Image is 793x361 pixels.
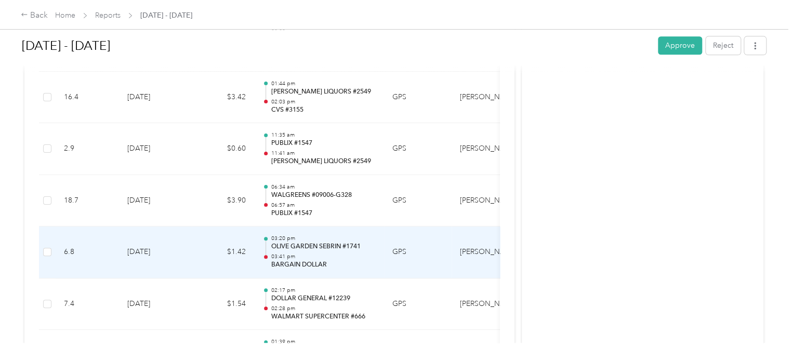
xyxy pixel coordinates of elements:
p: WALGREENS #09006-G328 [271,191,376,200]
td: 18.7 [56,175,119,227]
p: 11:35 am [271,131,376,139]
h1: Aug 1 - 31, 2025 [22,33,651,58]
td: 7.4 [56,278,119,330]
p: CVS #3155 [271,105,376,115]
td: [DATE] [119,123,192,175]
p: [PERSON_NAME] LIQUORS #2549 [271,87,376,97]
p: 03:41 pm [271,253,376,260]
p: BARGAIN DOLLAR [271,260,376,270]
td: GPS [384,226,452,278]
td: $3.90 [192,175,254,227]
iframe: Everlance-gr Chat Button Frame [735,303,793,361]
p: 02:03 pm [271,98,376,105]
p: OLIVE GARDEN SEBRIN #1741 [271,242,376,251]
td: Bernie Little Distributors [452,226,530,278]
p: WALMART SUPERCENTER #666 [271,312,376,322]
td: $1.42 [192,226,254,278]
td: $0.60 [192,123,254,175]
td: 2.9 [56,123,119,175]
td: Bernie Little Distributors [452,72,530,124]
p: 11:41 am [271,150,376,157]
td: Bernie Little Distributors [452,175,530,227]
td: GPS [384,175,452,227]
td: [DATE] [119,175,192,227]
p: 02:17 pm [271,287,376,294]
td: GPS [384,72,452,124]
p: 06:57 am [271,202,376,209]
p: PUBLIX #1547 [271,209,376,218]
td: Bernie Little Distributors [452,123,530,175]
p: 06:34 am [271,183,376,191]
td: $1.54 [192,278,254,330]
a: Reports [95,11,121,20]
td: 6.8 [56,226,119,278]
button: Reject [706,36,741,55]
td: $3.42 [192,72,254,124]
td: Bernie Little Distributors [452,278,530,330]
td: 16.4 [56,72,119,124]
td: GPS [384,123,452,175]
td: [DATE] [119,226,192,278]
p: [PERSON_NAME] LIQUORS #2549 [271,157,376,166]
span: [DATE] - [DATE] [140,10,192,21]
div: Back [21,9,48,22]
p: DOLLAR GENERAL #12239 [271,294,376,303]
td: [DATE] [119,278,192,330]
a: Home [55,11,75,20]
td: GPS [384,278,452,330]
p: PUBLIX #1547 [271,139,376,148]
td: [DATE] [119,72,192,124]
p: 03:20 pm [271,235,376,242]
p: 02:28 pm [271,305,376,312]
p: 01:39 pm [271,338,376,345]
button: Approve [658,36,702,55]
p: 01:44 pm [271,80,376,87]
